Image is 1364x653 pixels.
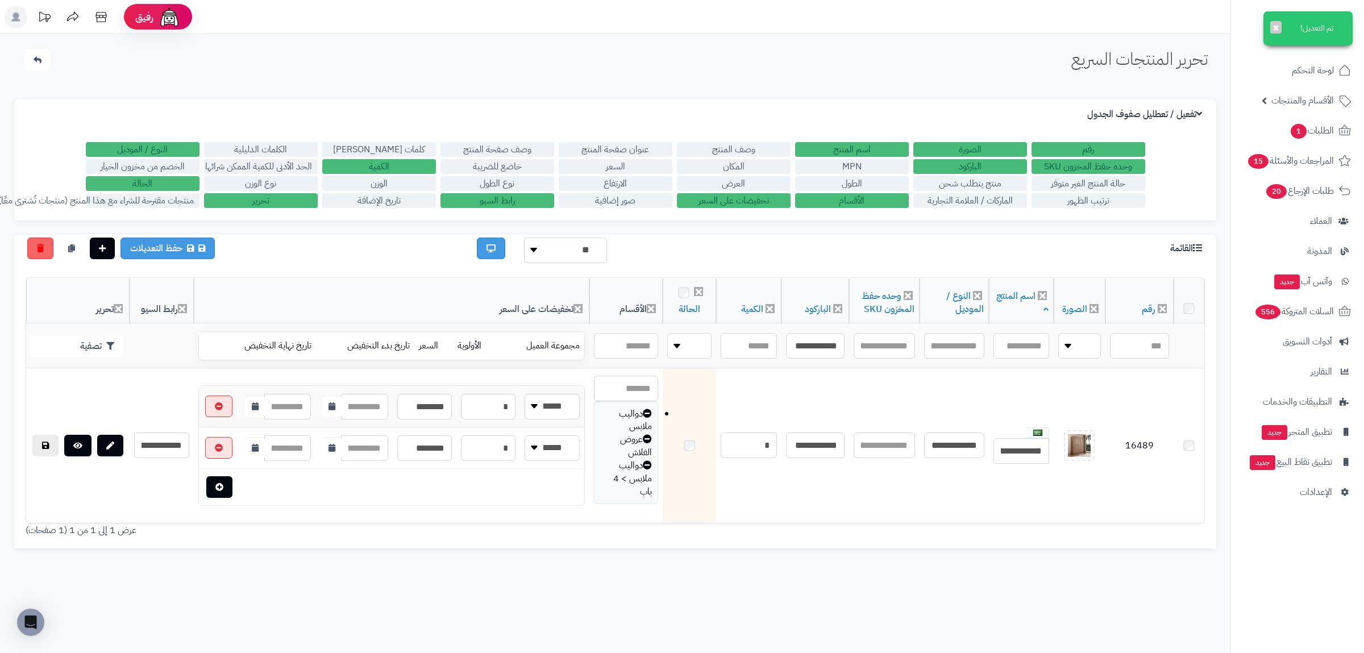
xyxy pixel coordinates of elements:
label: نوع الوزن [204,176,318,191]
td: مجموعة العميل [498,332,584,360]
label: حالة المنتج الغير متوفر [1032,176,1145,191]
span: طلبات الإرجاع [1265,183,1334,199]
span: 20 [1266,184,1287,199]
span: العملاء [1310,213,1332,229]
label: الكمية [322,159,436,174]
a: التطبيقات والخدمات [1238,388,1357,415]
div: عروض الفلاش [600,433,652,459]
span: 1 [1291,124,1307,139]
a: المراجعات والأسئلة15 [1238,147,1357,174]
span: تطبيق نقاط البيع [1249,454,1332,470]
a: الحالة [679,302,700,316]
span: الأقسام والمنتجات [1271,93,1334,109]
img: ai-face.png [158,6,181,28]
label: الحالة [86,176,199,191]
label: الطول [795,176,909,191]
span: الإعدادات [1300,484,1332,500]
label: النوع / الموديل [86,142,199,157]
label: الكلمات الدليلية [204,142,318,157]
span: السلات المتروكة [1254,303,1334,319]
th: تحرير [26,278,130,324]
label: نوع الطول [440,176,554,191]
label: الأقسام [795,193,909,208]
label: الخصم من مخزون الخيار [86,159,199,174]
div: تم التعديل! [1263,11,1353,45]
label: وصف المنتج [677,142,791,157]
h1: تحرير المنتجات السريع [1071,49,1208,68]
label: تحرير [204,193,318,208]
label: تخفيضات على السعر [677,193,791,208]
label: ترتيب الظهور [1032,193,1145,208]
th: الأقسام [589,278,663,324]
span: الطلبات [1290,123,1334,139]
label: العرض [677,176,791,191]
label: منتجات مقترحة للشراء مع هذا المنتج (منتجات تُشترى معًا) [86,193,199,208]
button: تصفية [29,335,123,357]
a: تطبيق المتجرجديد [1238,418,1357,446]
td: تاريخ نهاية التخفيض [211,332,316,360]
div: دواليب ملابس [600,407,652,434]
div: عرض 1 إلى 1 من 1 (1 صفحات) [17,524,616,537]
button: × [1270,21,1282,34]
label: رقم [1032,142,1145,157]
a: الكمية [741,302,763,316]
a: تحديثات المنصة [30,6,59,31]
a: السلات المتروكة556 [1238,298,1357,325]
a: الباركود [805,302,831,316]
label: صور إضافية [559,193,672,208]
td: تاريخ بدء التخفيض [316,332,414,360]
a: الطلبات1 [1238,117,1357,144]
label: وحده حفظ المخزون SKU [1032,159,1145,174]
a: لوحة التحكم [1238,57,1357,84]
a: اسم المنتج [996,289,1049,316]
label: الوزن [322,176,436,191]
label: تاريخ الإضافة [322,193,436,208]
label: الماركات / العلامة التجارية [913,193,1027,208]
th: تخفيضات على السعر [194,278,589,324]
span: التقارير [1311,364,1332,380]
span: 556 [1255,305,1280,319]
span: جديد [1250,455,1275,470]
a: الصورة [1062,302,1087,316]
div: Open Intercom Messenger [17,609,44,636]
label: اسم المنتج [795,142,909,157]
span: 15 [1248,154,1269,169]
a: رقم [1142,302,1155,316]
label: الارتفاع [559,176,672,191]
a: طلبات الإرجاع20 [1238,177,1357,205]
span: جديد [1274,274,1300,289]
a: تطبيق نقاط البيعجديد [1238,448,1357,476]
span: رفيق [135,10,153,24]
span: جديد [1262,425,1287,440]
label: خاضع للضريبة [440,159,554,174]
a: حفظ التعديلات [120,238,215,259]
a: العملاء [1238,207,1357,235]
label: الباركود [913,159,1027,174]
label: المكان [677,159,791,174]
img: العربية [1033,430,1042,436]
a: النوع / الموديل [946,289,984,316]
span: المراجعات والأسئلة [1247,153,1334,169]
a: أدوات التسويق [1238,328,1357,355]
h3: القائمة [1170,243,1205,254]
label: MPN [795,159,909,174]
td: 16489 [1105,369,1174,523]
label: كلمات [PERSON_NAME] [322,142,436,157]
a: التقارير [1238,358,1357,385]
a: وحده حفظ المخزون SKU [862,289,914,316]
a: المدونة [1238,238,1357,265]
label: رابط السيو [440,193,554,208]
div: دواليب ملابس > 4 باب [600,459,652,498]
span: المدونة [1307,243,1332,259]
label: السعر [559,159,672,174]
label: الصورة [913,142,1027,157]
span: وآتس آب [1273,273,1332,289]
span: أدوات التسويق [1283,334,1332,350]
span: التطبيقات والخدمات [1263,394,1332,410]
td: الأولوية [453,332,498,360]
span: تطبيق المتجر [1261,424,1332,440]
th: رابط السيو [130,278,194,324]
label: وصف صفحة المنتج [440,142,554,157]
span: لوحة التحكم [1292,63,1334,78]
td: السعر [414,332,454,360]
